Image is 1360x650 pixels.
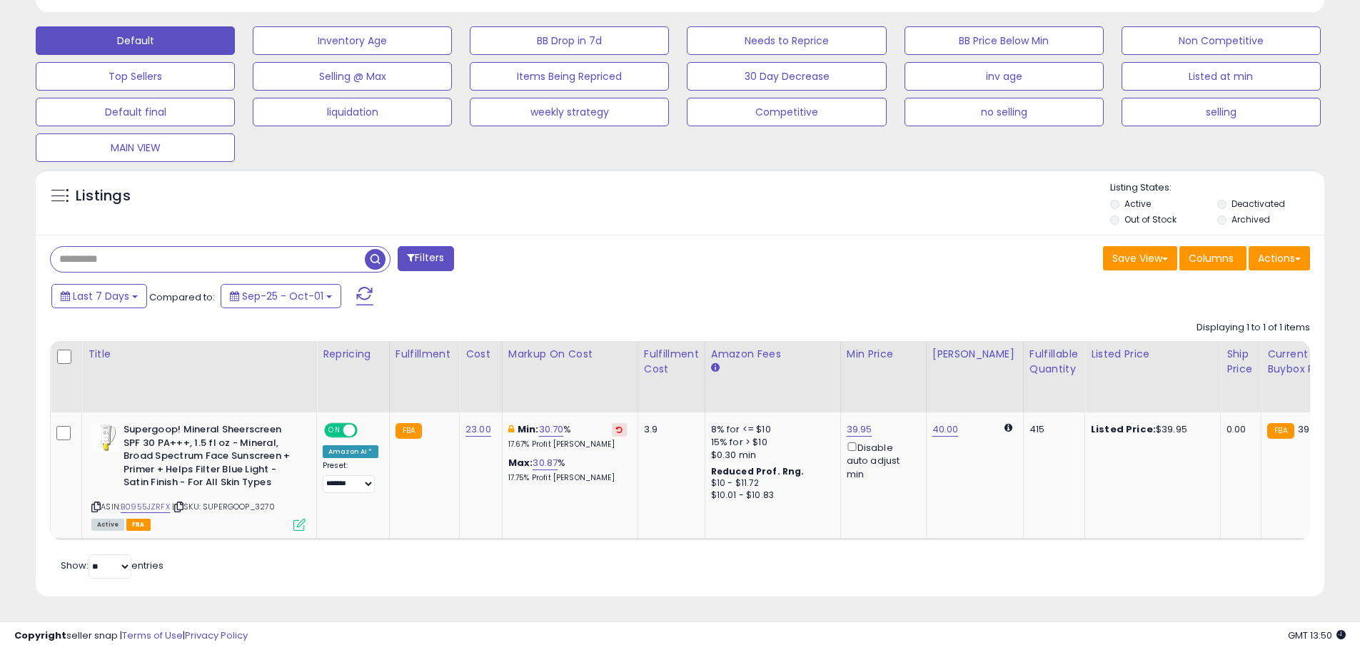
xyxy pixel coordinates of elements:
button: inv age [905,62,1104,91]
div: Listed Price [1091,347,1214,362]
div: 0.00 [1226,423,1250,436]
h5: Listings [76,186,131,206]
label: Deactivated [1231,198,1285,210]
div: Amazon Fees [711,347,835,362]
span: Columns [1189,251,1234,265]
span: | SKU: SUPERGOOP_3270 [172,501,276,512]
span: Compared to: [149,290,215,304]
div: Fulfillment [396,347,453,362]
p: 17.75% Profit [PERSON_NAME] [508,473,627,483]
div: Cost [465,347,496,362]
label: Out of Stock [1124,213,1177,225]
div: ASIN: [91,423,306,529]
b: Max: [508,456,533,469]
button: Needs to Reprice [687,26,886,55]
span: 2025-10-10 13:50 GMT [1288,629,1346,642]
small: FBA [396,423,422,439]
span: Sep-25 - Oct-01 [242,289,323,303]
div: $0.30 min [711,449,830,462]
button: Inventory Age [253,26,452,55]
div: % [508,457,627,483]
a: B0955JZRFX [121,501,170,513]
button: Non Competitive [1122,26,1321,55]
b: Listed Price: [1091,422,1156,436]
button: 30 Day Decrease [687,62,886,91]
div: Markup on Cost [508,347,632,362]
div: $39.95 [1091,423,1209,436]
button: Listed at min [1122,62,1321,91]
div: Ship Price [1226,347,1255,377]
button: Items Being Repriced [470,62,669,91]
div: $10.01 - $10.83 [711,489,830,502]
p: Listing States: [1110,181,1324,195]
div: 3.9 [644,423,694,436]
a: 30.87 [533,456,558,470]
button: BB Drop in 7d [470,26,669,55]
span: Show: entries [61,559,163,572]
div: Min Price [847,347,920,362]
div: Disable auto adjust min [847,440,915,481]
span: OFF [356,425,378,437]
button: liquidation [253,98,452,126]
div: Fulfillable Quantity [1029,347,1079,377]
button: Actions [1249,246,1310,270]
a: Privacy Policy [185,629,248,642]
div: Title [88,347,311,362]
div: Preset: [323,461,378,493]
img: 31mx7ccrm9L._SL40_.jpg [91,423,120,452]
b: Reduced Prof. Rng. [711,465,805,477]
button: BB Price Below Min [905,26,1104,55]
button: Filters [398,246,453,271]
div: $10 - $11.72 [711,477,830,489]
small: FBA [1267,423,1294,439]
label: Archived [1231,213,1270,225]
div: [PERSON_NAME] [932,347,1017,362]
button: Last 7 Days [51,284,147,308]
small: Amazon Fees. [711,362,720,375]
span: 39.95 [1298,422,1324,436]
span: FBA [126,519,151,531]
a: 30.70 [539,422,564,437]
span: All listings currently available for purchase on Amazon [91,519,124,531]
div: Displaying 1 to 1 of 1 items [1197,321,1310,335]
button: Selling @ Max [253,62,452,91]
button: Columns [1179,246,1246,270]
strong: Copyright [14,629,66,642]
button: Default final [36,98,235,126]
button: weekly strategy [470,98,669,126]
span: Last 7 Days [73,289,129,303]
b: Supergoop! Mineral Sheerscreen SPF 30 PA+++, 1.5 fl oz - Mineral, Broad Spectrum Face Sunscreen +... [124,423,297,493]
button: Competitive [687,98,886,126]
a: 39.95 [847,422,872,437]
p: 17.67% Profit [PERSON_NAME] [508,440,627,450]
div: Amazon AI * [323,445,378,458]
div: Fulfillment Cost [644,347,699,377]
button: MAIN VIEW [36,133,235,162]
div: % [508,423,627,450]
button: no selling [905,98,1104,126]
a: 40.00 [932,422,959,437]
button: Top Sellers [36,62,235,91]
button: Default [36,26,235,55]
div: 15% for > $10 [711,436,830,449]
b: Min: [518,422,539,436]
div: Repricing [323,347,383,362]
div: seller snap | | [14,629,248,643]
button: Sep-25 - Oct-01 [221,284,341,308]
label: Active [1124,198,1151,210]
button: Save View [1103,246,1177,270]
span: ON [326,425,343,437]
div: 8% for <= $10 [711,423,830,436]
a: 23.00 [465,422,491,437]
div: Current Buybox Price [1267,347,1341,377]
a: Terms of Use [122,629,183,642]
th: The percentage added to the cost of goods (COGS) that forms the calculator for Min & Max prices. [502,341,638,412]
div: 415 [1029,423,1074,436]
button: selling [1122,98,1321,126]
